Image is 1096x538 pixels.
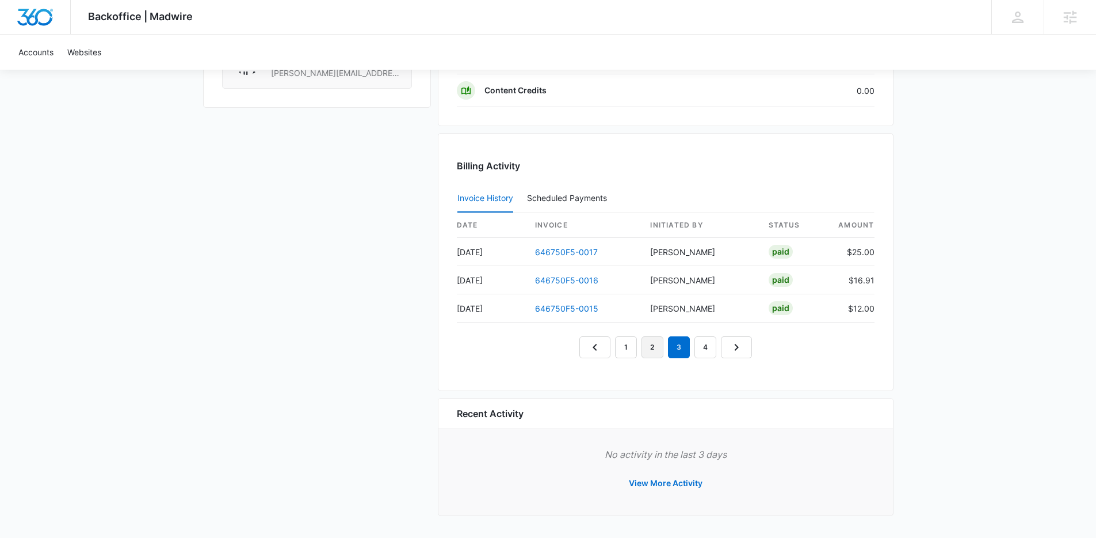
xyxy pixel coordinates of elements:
a: 646750F5-0015 [535,304,598,313]
p: No activity in the last 3 days [457,448,874,461]
div: Paid [769,273,793,287]
td: [DATE] [457,266,526,294]
th: Initiated By [641,213,759,238]
nav: Pagination [579,336,752,358]
a: Next Page [721,336,752,358]
td: 0.00 [753,74,874,107]
th: status [759,213,828,238]
button: View More Activity [617,469,714,497]
a: Accounts [12,35,60,70]
td: [PERSON_NAME] [641,238,759,266]
td: [DATE] [457,238,526,266]
td: $25.00 [828,238,874,266]
td: $16.91 [828,266,874,294]
a: 646750F5-0017 [535,247,598,257]
th: invoice [526,213,641,238]
div: Paid [769,245,793,259]
th: date [457,213,526,238]
a: Page 4 [694,336,716,358]
a: Page 2 [641,336,663,358]
p: Content Credits [484,85,547,96]
a: Previous Page [579,336,610,358]
h3: Billing Activity [457,159,874,173]
td: [DATE] [457,294,526,323]
a: 646750F5-0016 [535,275,598,285]
a: Page 1 [615,336,637,358]
span: Backoffice | Madwire [88,10,193,22]
th: amount [828,213,874,238]
div: Scheduled Payments [527,194,612,202]
a: Websites [60,35,108,70]
td: [PERSON_NAME] [641,266,759,294]
h6: Recent Activity [457,407,524,420]
span: [PERSON_NAME][EMAIL_ADDRESS][PERSON_NAME][DOMAIN_NAME] [271,67,402,79]
td: $12.00 [828,294,874,323]
td: [PERSON_NAME] [641,294,759,323]
div: Paid [769,301,793,315]
button: Invoice History [457,185,513,213]
em: 3 [668,336,690,358]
